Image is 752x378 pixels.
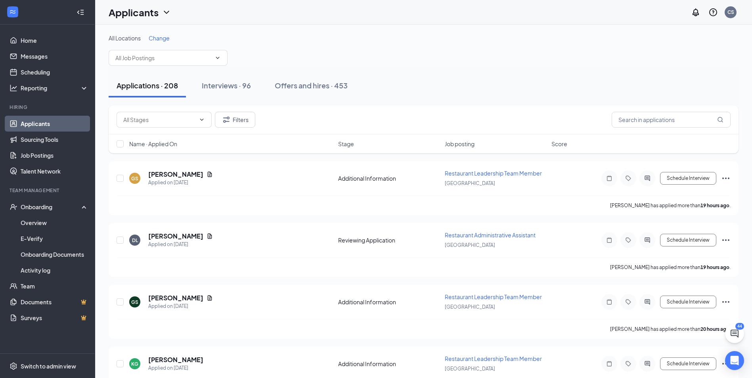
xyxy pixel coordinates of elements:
svg: ChevronDown [162,8,171,17]
svg: Tag [624,299,633,305]
span: Name · Applied On [129,140,177,148]
a: Onboarding Documents [21,246,88,262]
div: Applied on [DATE] [148,241,213,248]
div: KG [131,361,138,367]
svg: Ellipses [721,297,731,307]
a: SurveysCrown [21,310,88,326]
svg: Note [605,237,614,243]
svg: ActiveChat [643,361,652,367]
h5: [PERSON_NAME] [148,294,203,302]
svg: Tag [624,361,633,367]
div: Applied on [DATE] [148,302,213,310]
input: Search in applications [612,112,731,128]
div: Interviews · 96 [202,80,251,90]
span: All Locations [109,34,141,42]
svg: Document [207,295,213,301]
a: Talent Network [21,163,88,179]
svg: QuestionInfo [708,8,718,17]
a: Messages [21,48,88,64]
a: Job Postings [21,147,88,163]
span: Stage [338,140,354,148]
div: Offers and hires · 453 [275,80,348,90]
span: Restaurant Leadership Team Member [445,355,542,362]
div: Applications · 208 [117,80,178,90]
a: E-Verify [21,231,88,246]
a: DocumentsCrown [21,294,88,310]
div: Additional Information [338,298,440,306]
a: Overview [21,215,88,231]
svg: ActiveChat [643,175,652,181]
span: [GEOGRAPHIC_DATA] [445,180,495,186]
span: Restaurant Leadership Team Member [445,170,542,177]
svg: Document [207,233,213,239]
a: Scheduling [21,64,88,80]
span: [GEOGRAPHIC_DATA] [445,304,495,310]
div: 44 [735,323,744,330]
a: Applicants [21,116,88,132]
div: Applied on [DATE] [148,179,213,187]
svg: Ellipses [721,235,731,245]
svg: MagnifyingGlass [717,116,723,123]
span: Job posting [445,140,475,148]
input: All Job Postings [115,53,211,62]
b: 19 hours ago [700,202,729,208]
svg: ActiveChat [643,299,652,305]
button: Schedule Interview [660,296,716,308]
svg: Filter [222,115,231,124]
button: Filter Filters [215,112,255,128]
div: Team Management [10,187,87,194]
div: Hiring [10,104,87,111]
svg: Ellipses [721,174,731,183]
div: Applied on [DATE] [148,364,203,372]
div: Onboarding [21,203,82,211]
span: Score [551,140,567,148]
p: [PERSON_NAME] has applied more than . [610,202,731,209]
div: CS [727,9,734,15]
div: Additional Information [338,174,440,182]
span: [GEOGRAPHIC_DATA] [445,366,495,372]
h5: [PERSON_NAME] [148,170,203,179]
svg: ActiveChat [643,237,652,243]
div: Reviewing Application [338,236,440,244]
b: 19 hours ago [700,264,729,270]
svg: Document [207,171,213,178]
div: Switch to admin view [21,362,76,370]
svg: Note [605,361,614,367]
div: GS [131,175,138,182]
button: Schedule Interview [660,357,716,370]
svg: Notifications [691,8,700,17]
a: Activity log [21,262,88,278]
p: [PERSON_NAME] has applied more than . [610,264,731,271]
div: Open Intercom Messenger [725,351,744,370]
svg: Tag [624,237,633,243]
input: All Stages [123,115,195,124]
svg: ChevronDown [214,55,221,61]
div: Additional Information [338,360,440,368]
svg: ChevronDown [199,116,205,123]
span: Restaurant Administrative Assistant [445,231,536,239]
button: ChatActive [725,324,744,343]
svg: ChatActive [730,329,739,338]
b: 20 hours ago [700,326,729,332]
div: GS [131,299,138,305]
svg: Analysis [10,84,17,92]
a: Sourcing Tools [21,132,88,147]
p: [PERSON_NAME] has applied more than . [610,326,731,332]
span: Change [149,34,170,42]
h1: Applicants [109,6,159,19]
h5: [PERSON_NAME] [148,232,203,241]
svg: Note [605,299,614,305]
button: Schedule Interview [660,172,716,185]
div: DL [132,237,138,244]
svg: Ellipses [721,359,731,368]
svg: UserCheck [10,203,17,211]
a: Team [21,278,88,294]
svg: Tag [624,175,633,181]
svg: Note [605,175,614,181]
svg: Collapse [77,8,84,16]
h5: [PERSON_NAME] [148,355,203,364]
span: Restaurant Leadership Team Member [445,293,542,300]
svg: Settings [10,362,17,370]
div: Reporting [21,84,89,92]
a: Home [21,32,88,48]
